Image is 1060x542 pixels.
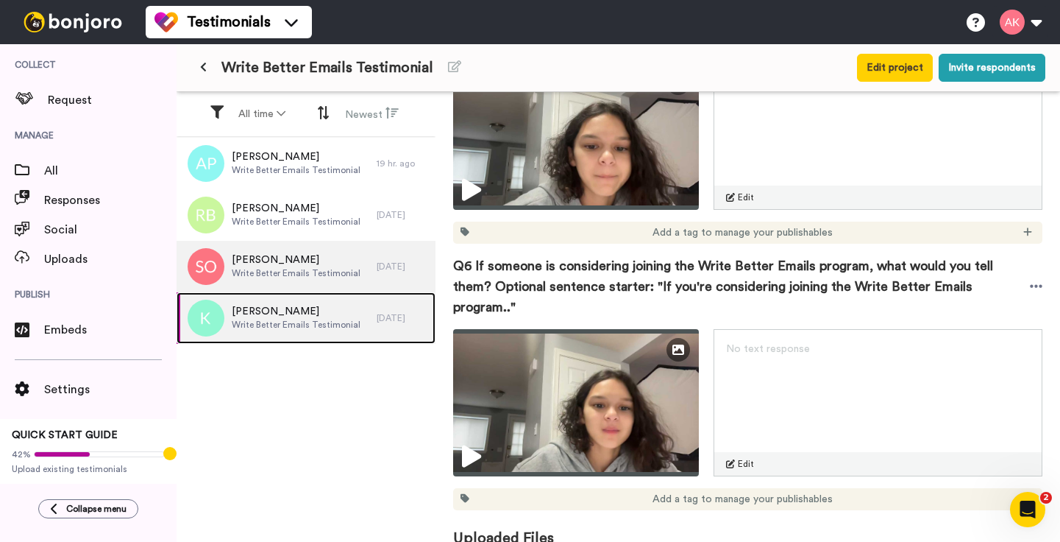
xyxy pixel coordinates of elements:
[232,253,360,267] span: [PERSON_NAME]
[18,12,128,32] img: bj-logo-header-white.svg
[377,158,428,169] div: 19 hr. ago
[44,250,177,268] span: Uploads
[232,164,360,176] span: Write Better Emails Testimonial
[188,248,224,285] img: so.png
[230,101,294,127] button: All time
[44,381,177,398] span: Settings
[177,189,435,241] a: [PERSON_NAME]Write Better Emails Testimonial[DATE]
[232,201,360,216] span: [PERSON_NAME]
[738,191,754,203] span: Edit
[232,149,360,164] span: [PERSON_NAME]
[336,100,408,128] button: Newest
[857,54,933,82] button: Edit project
[187,12,271,32] span: Testimonials
[377,261,428,272] div: [DATE]
[12,463,165,475] span: Upload existing testimonials
[377,209,428,221] div: [DATE]
[44,321,177,339] span: Embeds
[232,216,360,228] span: Write Better Emails Testimonial
[738,458,754,470] span: Edit
[232,304,360,319] span: [PERSON_NAME]
[939,54,1045,82] button: Invite respondents
[188,197,224,233] img: rb.png
[12,430,118,440] span: QUICK START GUIDE
[163,447,177,460] div: Tooltip anchor
[221,57,433,78] span: Write Better Emails Testimonial
[453,329,699,476] img: f06b8edc-3fe2-404c-a709-b33be3b285af-thumbnail_full-1706454969.jpg
[66,503,127,515] span: Collapse menu
[1010,492,1045,527] iframe: Intercom live chat
[188,300,224,337] img: k.png
[44,221,177,239] span: Social
[1040,492,1052,504] span: 2
[44,162,177,180] span: All
[652,492,833,507] span: Add a tag to manage your publishables
[726,344,810,354] span: No text response
[48,91,177,109] span: Request
[652,225,833,240] span: Add a tag to manage your publishables
[38,499,138,518] button: Collapse menu
[232,319,360,331] span: Write Better Emails Testimonial
[453,256,1030,317] span: Q6 If someone is considering joining the Write Better Emails program, what would you tell them? O...
[177,241,435,292] a: [PERSON_NAME]Write Better Emails Testimonial[DATE]
[154,10,178,34] img: tm-color.svg
[232,267,360,279] span: Write Better Emails Testimonial
[188,145,224,182] img: ap.png
[377,312,428,324] div: [DATE]
[12,448,31,460] span: 42%
[453,63,699,210] img: c627b873-eb6c-4b82-a6e8-c6084b3da066-thumbnail_full-1706454925.jpg
[177,138,435,189] a: [PERSON_NAME]Write Better Emails Testimonial19 hr. ago
[177,292,435,344] a: [PERSON_NAME]Write Better Emails Testimonial[DATE]
[44,191,177,209] span: Responses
